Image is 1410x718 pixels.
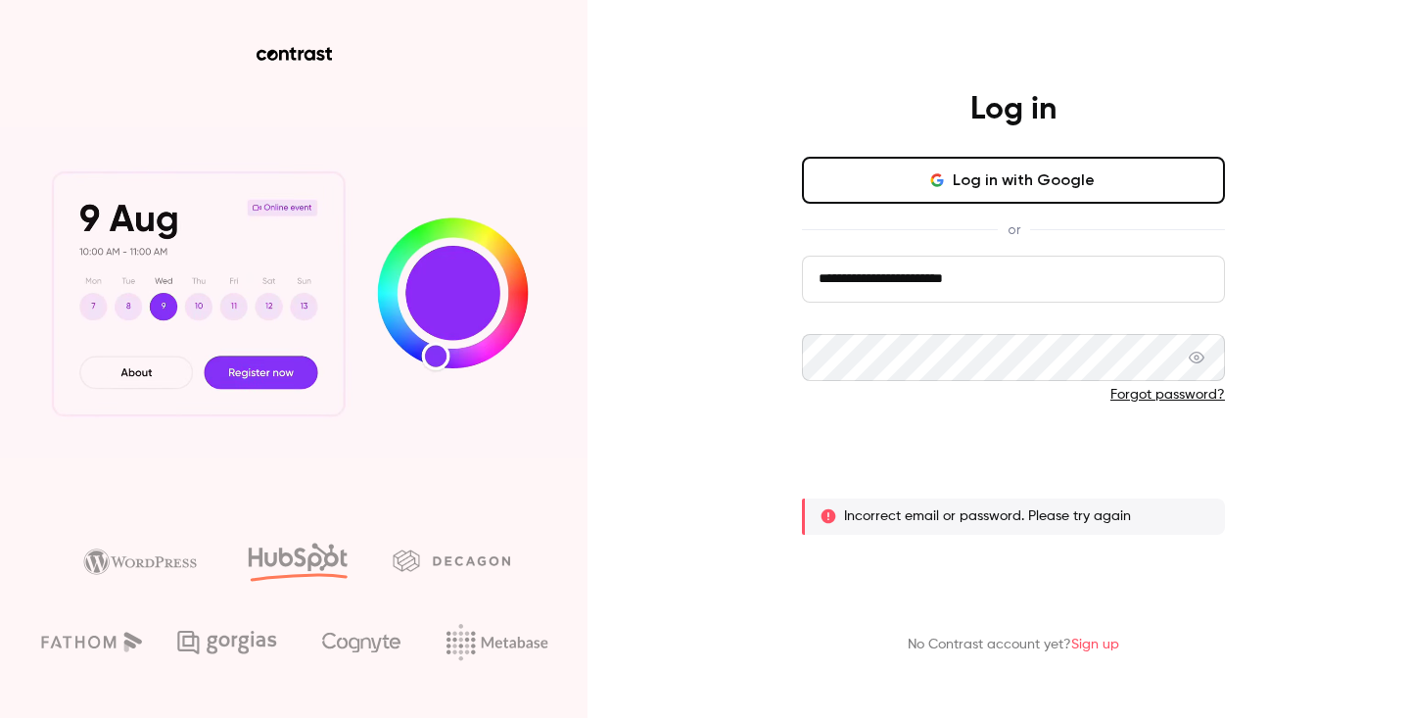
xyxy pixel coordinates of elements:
h4: Log in [970,90,1057,129]
a: Sign up [1071,638,1119,651]
span: or [998,219,1030,240]
a: Forgot password? [1110,388,1225,402]
p: Incorrect email or password. Please try again [844,506,1131,526]
button: Log in [802,436,1225,483]
img: decagon [393,550,510,571]
button: Log in with Google [802,157,1225,204]
p: No Contrast account yet? [908,635,1119,655]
